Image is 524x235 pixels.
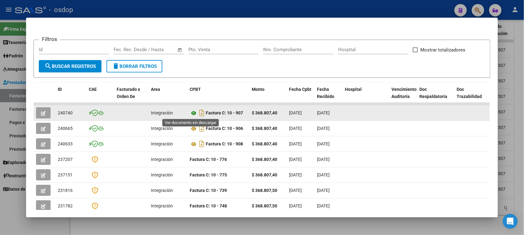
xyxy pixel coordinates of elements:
datatable-header-cell: Area [148,83,187,110]
span: Hospital [345,87,362,92]
span: Doc Respaldatoria [419,87,447,99]
strong: Factura C: 10 - 748 [190,203,227,208]
span: Mostrar totalizadores [420,46,465,54]
datatable-header-cell: Fecha Recibido [314,83,342,110]
span: 240665 [58,126,73,131]
button: Borrar Filtros [106,60,162,73]
span: 231816 [58,188,73,193]
strong: $ 368.807,40 [252,110,277,115]
button: Buscar Registros [39,60,102,73]
datatable-header-cell: Doc Respaldatoria [417,83,454,110]
span: 237151 [58,172,73,177]
button: Open calendar [176,47,183,54]
datatable-header-cell: CAE [86,83,114,110]
span: Integración [151,203,173,208]
span: [DATE] [317,157,330,162]
datatable-header-cell: ID [55,83,86,110]
span: Fecha Recibido [317,87,334,99]
span: [DATE] [317,203,330,208]
datatable-header-cell: Monto [249,83,287,110]
span: [DATE] [317,110,330,115]
h3: Filtros [39,35,60,43]
span: [DATE] [289,141,302,146]
span: Facturado x Orden De [117,87,140,99]
span: [DATE] [289,157,302,162]
strong: $ 368.807,50 [252,188,277,193]
span: Vencimiento Auditoría [391,87,417,99]
span: 231782 [58,203,73,208]
datatable-header-cell: Facturado x Orden De [114,83,148,110]
strong: $ 368.807,40 [252,141,277,146]
span: 240740 [58,110,73,115]
datatable-header-cell: Doc Trazabilidad [454,83,491,110]
strong: $ 368.807,40 [252,126,277,131]
span: Doc Trazabilidad [457,87,482,99]
span: Integración [151,126,173,131]
div: Open Intercom Messenger [503,214,518,229]
span: [DATE] [289,172,302,177]
strong: Factura C: 10 - 776 [190,157,227,162]
mat-icon: search [44,62,52,70]
span: Borrar Filtros [112,64,157,69]
datatable-header-cell: Vencimiento Auditoría [389,83,417,110]
span: [DATE] [317,141,330,146]
i: Descargar documento [198,139,206,149]
span: Integración [151,172,173,177]
span: [DATE] [289,188,302,193]
input: End date [139,47,169,52]
span: [DATE] [317,188,330,193]
strong: $ 368.807,40 [252,172,277,177]
strong: Factura C: 10 - 775 [190,172,227,177]
span: Integración [151,141,173,146]
span: [DATE] [317,126,330,131]
i: Descargar documento [198,123,206,133]
strong: $ 368.807,40 [252,157,277,162]
strong: Factura C: 10 - 906 [206,126,243,131]
datatable-header-cell: Hospital [342,83,389,110]
span: Fecha Cpbt [289,87,311,92]
input: Start date [114,47,134,52]
datatable-header-cell: Fecha Cpbt [287,83,314,110]
span: Integración [151,157,173,162]
span: [DATE] [317,172,330,177]
span: Integración [151,188,173,193]
span: ID [58,87,62,92]
mat-icon: delete [112,62,120,70]
span: 240633 [58,141,73,146]
i: Descargar documento [198,108,206,118]
strong: Factura C: 10 - 739 [190,188,227,193]
span: [DATE] [289,126,302,131]
span: Integración [151,110,173,115]
span: CPBT [190,87,201,92]
strong: Factura C: 10 - 908 [206,142,243,147]
span: CAE [89,87,97,92]
datatable-header-cell: CPBT [187,83,249,110]
strong: $ 368.807,50 [252,203,277,208]
span: [DATE] [289,203,302,208]
span: [DATE] [289,110,302,115]
span: 237207 [58,157,73,162]
strong: Factura C: 10 - 907 [206,111,243,116]
span: Buscar Registros [44,64,96,69]
span: Monto [252,87,264,92]
span: Area [151,87,160,92]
